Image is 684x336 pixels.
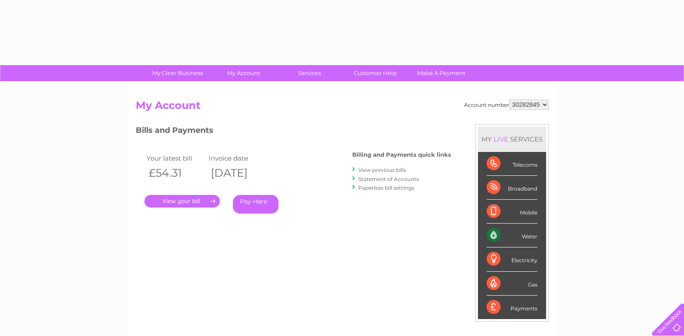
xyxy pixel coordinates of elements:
div: Payments [487,296,537,319]
th: £54.31 [144,164,207,182]
a: My Account [208,65,279,81]
td: Invoice date [206,152,269,164]
div: Electricity [487,247,537,271]
a: Customer Help [340,65,411,81]
div: Broadband [487,176,537,200]
a: Pay Here [233,195,278,214]
a: Statement of Accounts [358,176,419,182]
div: Telecoms [487,152,537,176]
a: . [144,195,220,208]
div: Gas [487,272,537,296]
h3: Bills and Payments [136,124,451,139]
h2: My Account [136,99,549,116]
td: Your latest bill [144,152,207,164]
a: Services [274,65,345,81]
a: Make A Payment [406,65,477,81]
a: My Clear Business [142,65,213,81]
h4: Billing and Payments quick links [352,152,451,158]
div: Water [487,224,537,247]
div: LIVE [492,135,510,143]
a: View previous bills [358,167,406,173]
div: Account number [464,99,549,110]
th: [DATE] [206,164,269,182]
div: Mobile [487,200,537,224]
a: Paperless bill settings [358,184,414,191]
div: MY SERVICES [478,127,546,152]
